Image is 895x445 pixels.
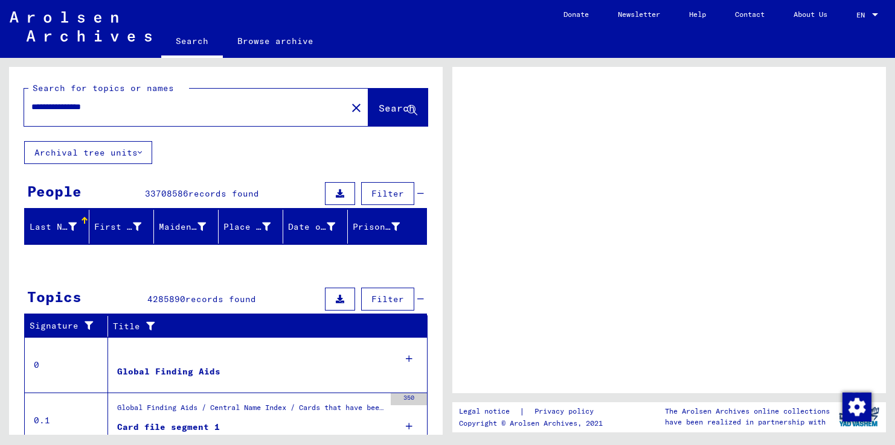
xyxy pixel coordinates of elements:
[30,317,111,336] div: Signature
[371,294,404,305] span: Filter
[349,101,364,115] mat-icon: close
[25,210,89,244] mat-header-cell: Last Name
[459,418,608,429] p: Copyright © Arolsen Archives, 2021
[117,421,220,434] div: Card file segment 1
[459,405,608,418] div: |
[353,221,400,233] div: Prisoner #
[154,210,219,244] mat-header-cell: Maiden Name
[288,217,350,236] div: Date of Birth
[525,405,608,418] a: Privacy policy
[24,141,152,164] button: Archival tree units
[25,337,108,393] td: 0
[856,11,870,19] span: EN
[161,27,223,58] a: Search
[33,83,174,93] mat-label: Search for topics or names
[145,188,188,199] span: 33708586
[185,294,256,305] span: records found
[89,210,154,244] mat-header-cell: First Name
[223,221,271,233] div: Place of Birth
[283,210,348,244] mat-header-cell: Date of Birth
[27,180,82,202] div: People
[361,288,414,311] button: Filter
[379,102,415,114] span: Search
[219,210,283,244] mat-header-cell: Place of Birth
[188,188,259,199] span: records found
[836,402,882,432] img: yv_logo.png
[94,221,141,233] div: First Name
[223,27,328,55] a: Browse archive
[665,417,830,428] p: have been realized in partnership with
[665,406,830,417] p: The Arolsen Archives online collections
[459,405,519,418] a: Legal notice
[361,182,414,205] button: Filter
[159,221,206,233] div: Maiden Name
[223,217,286,236] div: Place of Birth
[348,210,426,244] mat-header-cell: Prisoner #
[353,217,415,236] div: Prisoner #
[30,320,98,332] div: Signature
[30,221,77,233] div: Last Name
[344,95,368,119] button: Clear
[288,221,335,233] div: Date of Birth
[842,393,871,421] img: Change consent
[94,217,156,236] div: First Name
[368,89,428,126] button: Search
[391,393,427,405] div: 350
[113,317,415,336] div: Title
[147,294,185,305] span: 4285890
[117,365,220,378] div: Global Finding Aids
[30,217,92,236] div: Last Name
[113,320,403,333] div: Title
[842,392,871,421] div: Change consent
[117,402,385,419] div: Global Finding Aids / Central Name Index / Cards that have been scanned during first sequential m...
[27,286,82,308] div: Topics
[159,217,221,236] div: Maiden Name
[10,11,152,42] img: Arolsen_neg.svg
[371,188,404,199] span: Filter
